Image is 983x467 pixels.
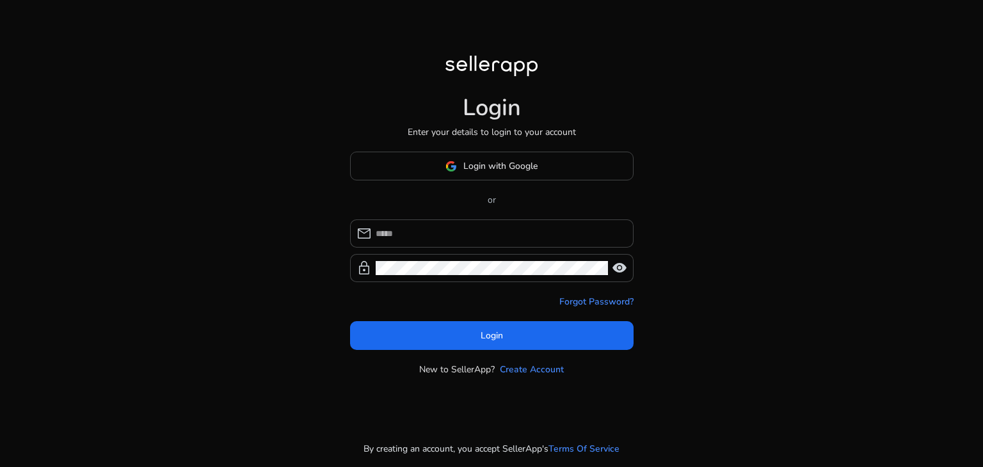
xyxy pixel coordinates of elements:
[612,260,627,276] span: visibility
[463,159,538,173] span: Login with Google
[445,161,457,172] img: google-logo.svg
[419,363,495,376] p: New to SellerApp?
[350,321,634,350] button: Login
[500,363,564,376] a: Create Account
[481,329,503,342] span: Login
[463,94,521,122] h1: Login
[408,125,576,139] p: Enter your details to login to your account
[559,295,634,308] a: Forgot Password?
[356,226,372,241] span: mail
[548,442,619,455] a: Terms Of Service
[356,260,372,276] span: lock
[350,193,634,207] p: or
[350,152,634,180] button: Login with Google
